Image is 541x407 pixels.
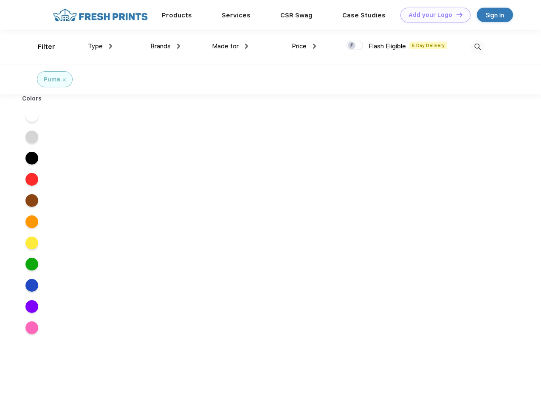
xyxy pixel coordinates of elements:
[63,78,66,81] img: filter_cancel.svg
[456,12,462,17] img: DT
[409,42,447,49] span: 5 Day Delivery
[150,42,171,50] span: Brands
[471,40,485,54] img: desktop_search.svg
[162,11,192,19] a: Products
[44,75,60,84] div: Puma
[313,44,316,49] img: dropdown.png
[369,42,406,50] span: Flash Eligible
[245,44,248,49] img: dropdown.png
[409,11,452,19] div: Add your Logo
[212,42,239,50] span: Made for
[486,10,504,20] div: Sign in
[16,94,48,103] div: Colors
[88,42,103,50] span: Type
[177,44,180,49] img: dropdown.png
[477,8,513,22] a: Sign in
[51,8,150,22] img: fo%20logo%202.webp
[280,11,313,19] a: CSR Swag
[38,42,55,52] div: Filter
[109,44,112,49] img: dropdown.png
[222,11,251,19] a: Services
[292,42,307,50] span: Price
